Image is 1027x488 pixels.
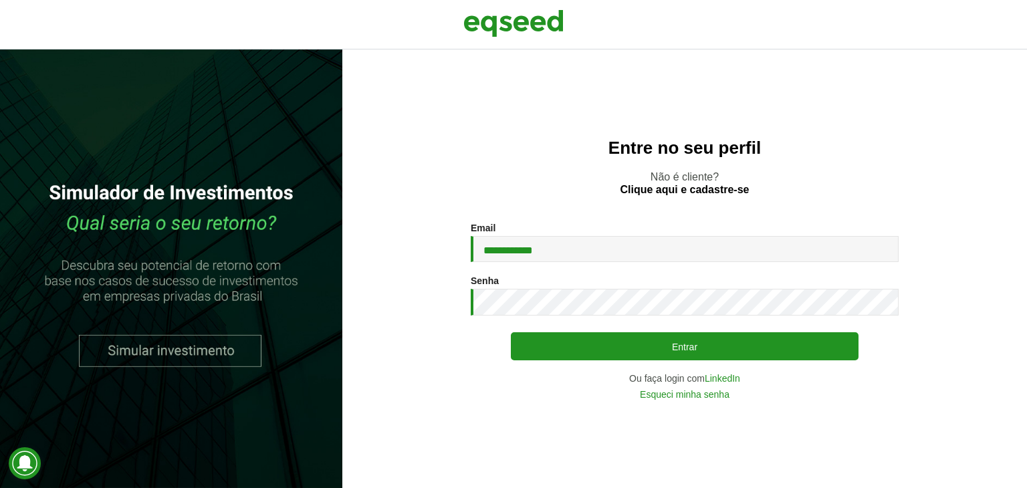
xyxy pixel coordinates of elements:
[471,223,495,233] label: Email
[471,276,499,285] label: Senha
[369,170,1000,196] p: Não é cliente?
[640,390,729,399] a: Esqueci minha senha
[369,138,1000,158] h2: Entre no seu perfil
[620,185,750,195] a: Clique aqui e cadastre-se
[463,7,564,40] img: EqSeed Logo
[705,374,740,383] a: LinkedIn
[471,374,899,383] div: Ou faça login com
[511,332,859,360] button: Entrar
